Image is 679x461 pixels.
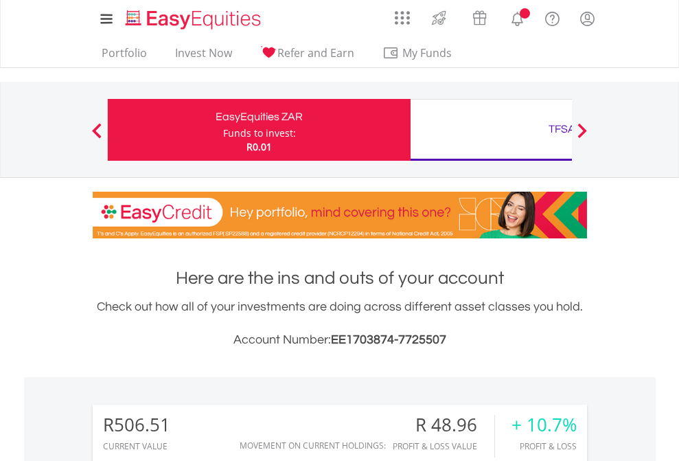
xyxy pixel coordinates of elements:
div: Profit & Loss Value [393,442,494,451]
div: + 10.7% [511,415,577,435]
a: Home page [120,3,266,31]
div: Movement on Current Holdings: [240,441,386,450]
a: Refer and Earn [255,46,360,67]
img: thrive-v2.svg [428,7,450,29]
span: EE1703874-7725507 [331,333,446,346]
div: R506.51 [103,415,170,435]
span: R0.01 [246,140,272,153]
img: EasyEquities_Logo.png [123,8,266,31]
a: Vouchers [459,3,500,29]
span: My Funds [382,44,472,62]
img: vouchers-v2.svg [468,7,491,29]
a: Portfolio [96,46,152,67]
span: Refer and Earn [277,45,354,60]
div: EasyEquities ZAR [116,107,402,126]
a: My Profile [570,3,605,34]
a: Notifications [500,3,535,31]
img: grid-menu-icon.svg [395,10,410,25]
button: Previous [83,130,111,144]
div: Funds to invest: [223,126,296,140]
button: Next [568,130,596,144]
a: AppsGrid [386,3,419,25]
h1: Here are the ins and outs of your account [93,266,587,291]
img: EasyCredit Promotion Banner [93,192,587,238]
h3: Account Number: [93,330,587,350]
div: CURRENT VALUE [103,442,170,451]
a: Invest Now [170,46,238,67]
div: R 48.96 [393,415,494,435]
div: Check out how all of your investments are doing across different asset classes you hold. [93,297,587,350]
a: FAQ's and Support [535,3,570,31]
div: Profit & Loss [511,442,577,451]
